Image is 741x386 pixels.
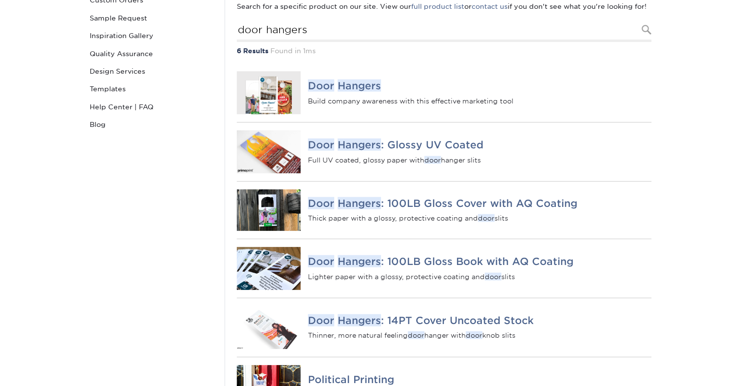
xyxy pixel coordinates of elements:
h4: : 100LB Gloss Book with AQ Coating [308,256,651,267]
em: Door [308,314,334,326]
a: Door Hangers: 100LB Gloss Book with AQ Coating Door Hangers: 100LB Gloss Book with AQ Coating Lig... [237,239,651,298]
a: Door Hangers Door Hangers Build company awareness with this effective marketing tool [237,63,651,122]
p: Thinner, more natural feeling hanger with knob slits [308,330,651,340]
a: contact us [472,2,508,10]
em: Door [308,139,334,151]
p: Build company awareness with this effective marketing tool [308,96,651,105]
em: door [478,214,494,222]
img: Door Hangers: Glossy UV Coated [237,130,301,173]
em: Hangers [338,197,381,209]
img: Door Hangers: 100LB Gloss Book with AQ Coating [237,247,301,290]
p: Search for a specific product on our site. View our or if you don't see what you're looking for! [237,1,651,11]
em: Door [308,197,334,209]
p: Lighter paper with a glossy, protective coating and slits [308,271,651,281]
em: door [424,156,441,163]
a: Help Center | FAQ [86,98,217,116]
h4: : Glossy UV Coated [308,139,651,151]
img: Door Hangers [237,71,301,114]
span: Found in 1ms [270,47,316,55]
em: Hangers [338,255,381,267]
p: Thick paper with a glossy, protective coating and slits [308,213,651,223]
a: Sample Request [86,9,217,27]
p: Full UV coated, glossy paper with hanger slits [308,155,651,164]
h4: : 100LB Gloss Cover with AQ Coating [308,197,651,209]
a: Templates [86,80,217,98]
a: Inspiration Gallery [86,27,217,44]
em: Door [308,255,334,267]
em: Hangers [338,80,381,92]
em: door [408,331,424,339]
em: Hangers [338,314,381,326]
em: Door [308,80,334,92]
img: Door Hangers: 100LB Gloss Cover with AQ Coating [237,189,301,231]
a: Door Hangers: 100LB Gloss Cover with AQ Coating Door Hangers: 100LB Gloss Cover with AQ Coating T... [237,182,651,239]
a: Door Hangers: Glossy UV Coated Door Hangers: Glossy UV Coated Full UV coated, glossy paper withdo... [237,122,651,181]
a: Door Hangers: 14PT Cover Uncoated Stock Door Hangers: 14PT Cover Uncoated Stock Thinner, more nat... [237,298,651,357]
em: door [485,272,501,280]
a: Blog [86,116,217,133]
input: Search Products... [237,20,651,42]
em: door [466,331,482,339]
a: Design Services [86,62,217,80]
h4: Political Printing [308,373,651,385]
strong: 6 Results [237,47,268,55]
a: full product list [411,2,464,10]
a: Quality Assurance [86,45,217,62]
em: Hangers [338,139,381,151]
img: Door Hangers: 14PT Cover Uncoated Stock [237,306,301,349]
h4: : 14PT Cover Uncoated Stock [308,314,651,326]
